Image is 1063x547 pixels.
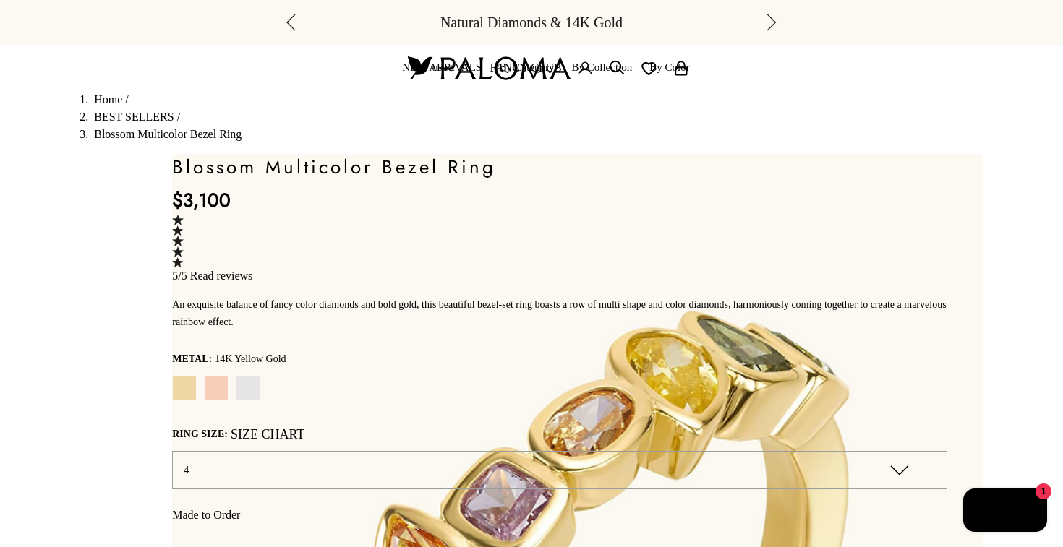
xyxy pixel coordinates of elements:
[172,423,228,445] legend: Ring Size:
[432,62,453,74] span: USD $
[231,427,304,442] a: Size Chart
[184,465,189,475] span: 4
[172,215,947,282] a: 5/5 Read reviews
[190,270,253,282] span: Read reviews
[172,296,947,331] p: An exquisite balance of fancy color diamonds and bold gold, this beautiful bezel-set ring boasts ...
[94,111,174,123] a: BEST SELLERS
[94,128,242,140] span: Blossom Multicolor Bezel Ring
[172,348,212,370] legend: Metal:
[94,93,122,105] a: Home
[959,488,1051,535] inbox-online-store-chat: Shopify online store chat
[80,91,983,143] nav: breadcrumbs
[172,270,187,282] span: 5/5
[432,62,468,74] button: USD $
[172,451,947,489] button: 4
[172,507,947,524] p: Made to Order
[432,45,689,91] nav: Secondary navigation
[172,154,947,180] h1: Blossom Multicolor Bezel Ring
[440,12,623,33] p: Natural Diamonds & 14K Gold
[215,348,286,370] variant-option-value: 14K Yellow Gold
[172,186,231,215] sale-price: $3,100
